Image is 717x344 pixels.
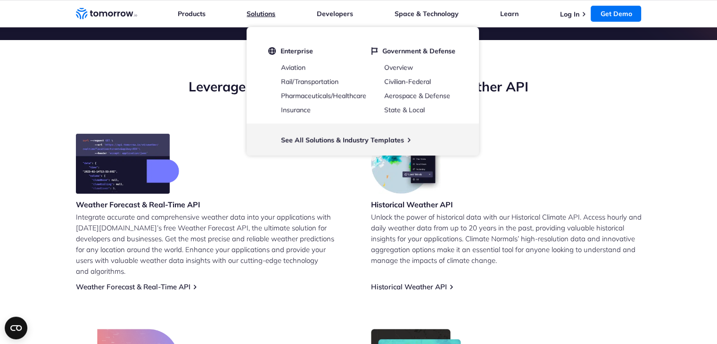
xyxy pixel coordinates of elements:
button: Open CMP widget [5,317,27,339]
p: Unlock the power of historical data with our Historical Climate API. Access hourly and daily weat... [371,212,642,266]
a: State & Local [384,106,425,114]
a: Log In [560,10,579,18]
h3: Weather Forecast & Real-Time API [76,199,200,210]
a: Rail/Transportation [281,77,338,86]
img: flag.svg [371,47,378,55]
a: Solutions [247,9,275,18]
a: Insurance [281,106,311,114]
a: Historical Weather API [371,282,447,291]
a: Home link [76,7,137,21]
a: Developers [317,9,353,18]
a: Get Demo [591,6,641,22]
h2: Leverage [DATE][DOMAIN_NAME]’s Free Weather API [76,78,642,96]
a: Space & Technology [395,9,459,18]
span: Enterprise [280,47,313,55]
a: See All Solutions & Industry Templates [281,136,404,144]
a: Weather Forecast & Real-Time API [76,282,190,291]
a: Overview [384,63,413,72]
a: Products [178,9,206,18]
a: Civilian-Federal [384,77,431,86]
a: Learn [500,9,519,18]
p: Integrate accurate and comprehensive weather data into your applications with [DATE][DOMAIN_NAME]... [76,212,346,277]
span: Government & Defense [382,47,455,55]
a: Pharmaceuticals/Healthcare [281,91,366,100]
h3: Historical Weather API [371,199,453,210]
img: globe.svg [268,47,276,55]
a: Aerospace & Defense [384,91,450,100]
a: Aviation [281,63,305,72]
